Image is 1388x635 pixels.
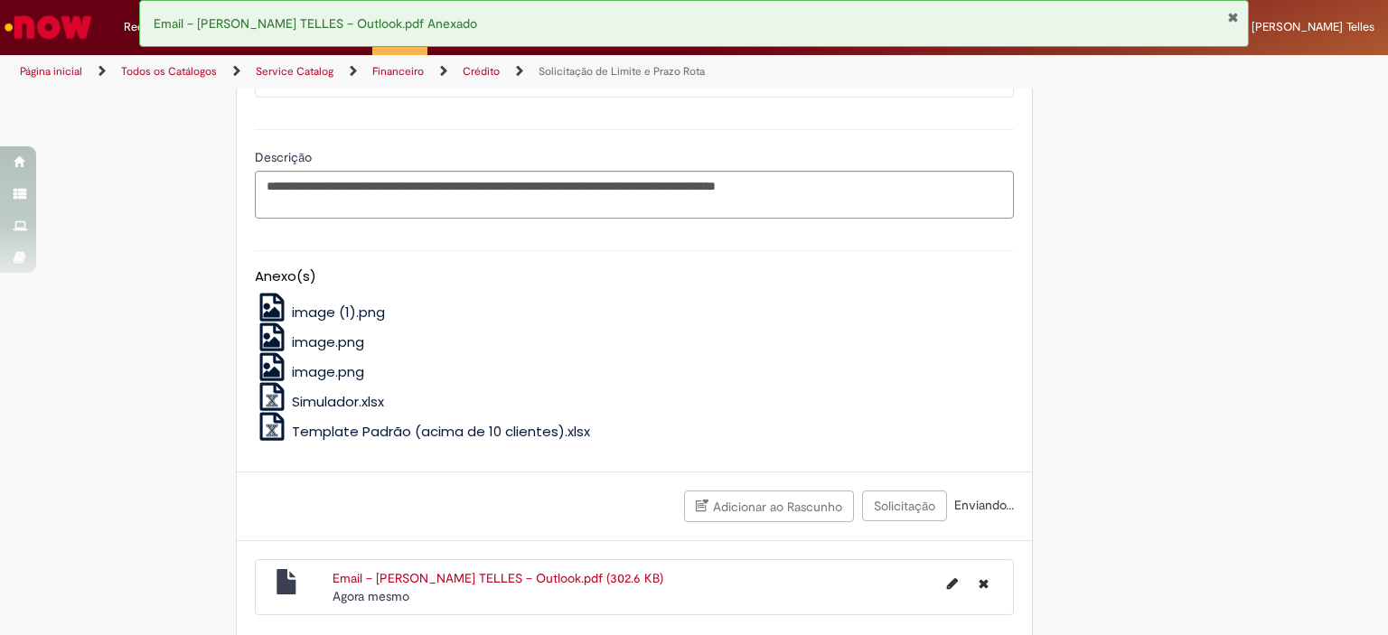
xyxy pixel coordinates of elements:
span: Template Padrão (acima de 10 clientes).xlsx [292,422,590,441]
a: image.png [255,332,365,351]
a: Crédito [463,64,500,79]
ul: Trilhas de página [14,55,912,89]
a: Todos os Catálogos [121,64,217,79]
span: Descrição [255,149,315,165]
button: Fechar Notificação [1227,10,1239,24]
span: Agora mesmo [333,588,409,604]
a: Solicitação de Limite e Prazo Rota [539,64,705,79]
span: image.png [292,332,364,351]
a: image (1).png [255,303,386,322]
button: Excluir Email – GUILHERME MAGALHAES TELLES – Outlook.pdf [968,569,999,598]
img: ServiceNow [2,9,95,45]
span: Email – [PERSON_NAME] TELLES – Outlook.pdf Anexado [154,15,477,32]
a: image.png [255,362,365,381]
button: Editar nome de arquivo Email – GUILHERME MAGALHAES TELLES – Outlook.pdf [936,569,969,598]
h5: Anexo(s) [255,269,1014,285]
span: image (1).png [292,303,385,322]
time: 27/08/2025 14:22:35 [333,588,409,604]
a: Financeiro [372,64,424,79]
a: Página inicial [20,64,82,79]
span: Enviando... [951,497,1014,513]
a: Simulador.xlsx [255,392,385,411]
span: [PERSON_NAME] Telles [1252,19,1374,34]
span: Requisições [124,18,187,36]
a: Template Padrão (acima de 10 clientes).xlsx [255,422,591,441]
textarea: Descrição [255,171,1014,219]
a: Service Catalog [256,64,333,79]
a: Email – [PERSON_NAME] TELLES – Outlook.pdf (302.6 KB) [333,570,663,586]
span: image.png [292,362,364,381]
span: Simulador.xlsx [292,392,384,411]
